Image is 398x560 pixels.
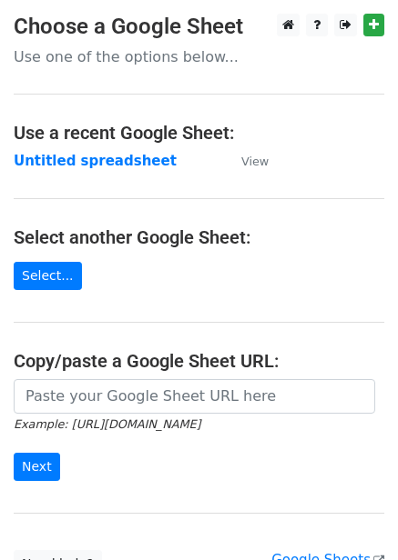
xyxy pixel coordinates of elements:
input: Paste your Google Sheet URL here [14,379,375,414]
h4: Copy/paste a Google Sheet URL: [14,350,384,372]
h3: Choose a Google Sheet [14,14,384,40]
a: Select... [14,262,82,290]
small: Example: [URL][DOMAIN_NAME] [14,417,200,431]
input: Next [14,453,60,481]
p: Use one of the options below... [14,47,384,66]
a: Untitled spreadsheet [14,153,177,169]
a: View [223,153,269,169]
small: View [241,155,269,168]
h4: Select another Google Sheet: [14,226,384,248]
h4: Use a recent Google Sheet: [14,122,384,144]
